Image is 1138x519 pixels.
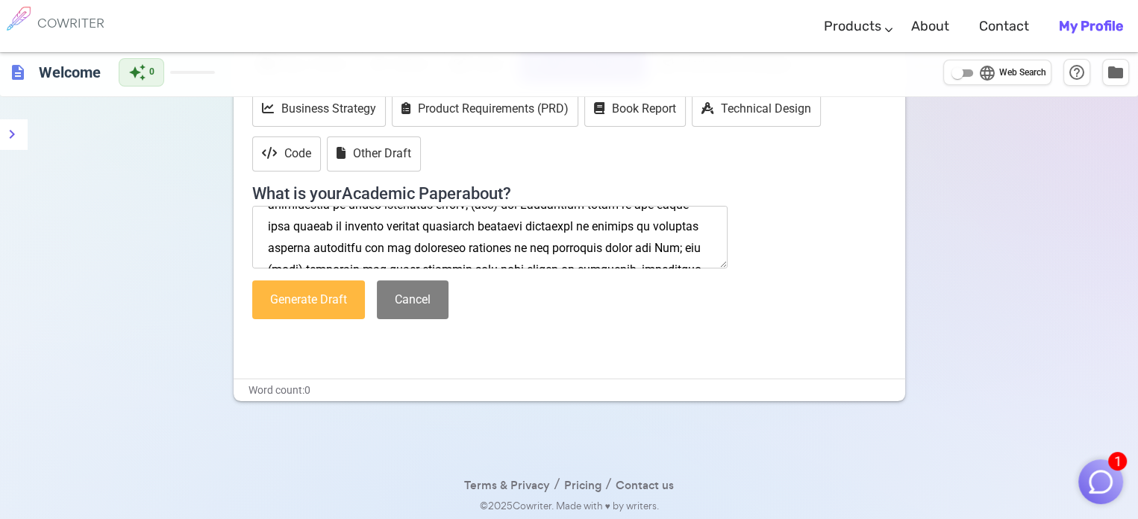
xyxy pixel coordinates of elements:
[392,92,578,127] button: Product Requirements (PRD)
[824,4,881,48] a: Products
[37,16,104,30] h6: COWRITER
[252,175,887,204] h4: What is your Academic Paper about?
[999,66,1046,81] span: Web Search
[1059,4,1123,48] a: My Profile
[692,92,821,127] button: Technical Design
[1108,452,1127,471] span: 1
[9,63,27,81] span: description
[149,65,154,80] span: 0
[601,474,616,494] span: /
[252,280,365,320] button: Generate Draft
[252,92,386,127] button: Business Strategy
[564,475,601,497] a: Pricing
[1107,63,1125,81] span: folder
[327,136,421,172] button: Other Draft
[911,4,949,48] a: About
[33,57,107,87] h6: Click to edit title
[128,63,146,81] span: auto_awesome
[1087,468,1115,496] img: Close chat
[464,475,550,497] a: Terms & Privacy
[616,475,674,497] a: Contact us
[377,280,448,320] button: Cancel
[234,380,905,401] div: Word count: 0
[1059,18,1123,34] b: My Profile
[978,64,996,82] span: language
[1063,59,1090,86] button: Help & Shortcuts
[584,92,686,127] button: Book Report
[252,136,321,172] button: Code
[252,206,728,268] textarea: Lor Ipsumdolors Ametconse ad Elits Doeiusmo te Incidid Utlabore, 5547 – Etd Magnaa e adminimven q...
[550,474,564,494] span: /
[1068,63,1086,81] span: help_outline
[1102,59,1129,86] button: Manage Documents
[979,4,1029,48] a: Contact
[1078,459,1123,504] button: 1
